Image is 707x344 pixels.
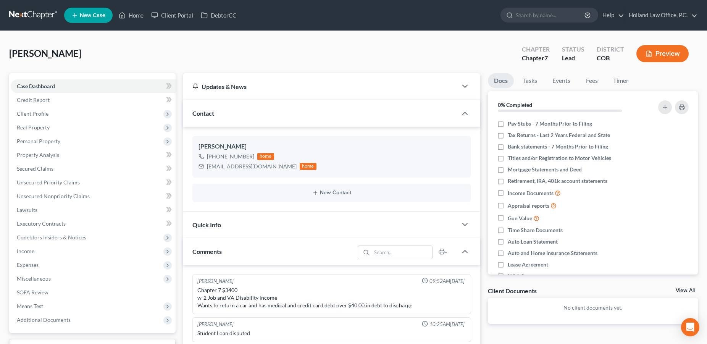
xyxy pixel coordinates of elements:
[544,54,548,61] span: 7
[17,152,59,158] span: Property Analysis
[508,215,532,222] span: Gun Value
[17,317,71,323] span: Additional Documents
[115,8,147,22] a: Home
[508,261,548,268] span: Lease Agreement
[562,45,584,54] div: Status
[11,203,176,217] a: Lawsuits
[599,8,624,22] a: Help
[546,73,576,88] a: Events
[199,142,465,151] div: [PERSON_NAME]
[508,189,554,197] span: Income Documents
[508,202,549,210] span: Appraisal reports
[522,45,550,54] div: Chapter
[17,83,55,89] span: Case Dashboard
[11,162,176,176] a: Secured Claims
[681,318,699,336] div: Open Intercom Messenger
[676,288,695,293] a: View All
[192,248,222,255] span: Comments
[192,221,221,228] span: Quick Info
[197,321,234,328] div: [PERSON_NAME]
[197,278,234,285] div: [PERSON_NAME]
[508,177,607,185] span: Retirement, IRA, 401k account statements
[488,73,514,88] a: Docs
[579,73,604,88] a: Fees
[522,54,550,63] div: Chapter
[17,193,90,199] span: Unsecured Nonpriority Claims
[207,163,297,170] div: [EMAIL_ADDRESS][DOMAIN_NAME]
[562,54,584,63] div: Lead
[207,153,254,160] div: [PHONE_NUMBER]
[508,249,597,257] span: Auto and Home Insurance Statements
[192,82,448,90] div: Updates & News
[17,289,48,296] span: SOFA Review
[607,73,634,88] a: Timer
[17,303,43,309] span: Means Test
[597,45,624,54] div: District
[17,220,66,227] span: Executory Contracts
[508,226,563,234] span: Time Share Documents
[498,102,532,108] strong: 0% Completed
[17,179,80,186] span: Unsecured Priority Claims
[488,287,537,295] div: Client Documents
[80,13,105,18] span: New Case
[9,48,81,59] span: [PERSON_NAME]
[17,234,86,241] span: Codebtors Insiders & Notices
[11,79,176,93] a: Case Dashboard
[11,217,176,231] a: Executory Contracts
[636,45,689,62] button: Preview
[17,110,48,117] span: Client Profile
[429,278,465,285] span: 09:52AM[DATE]
[516,8,586,22] input: Search by name...
[192,110,214,117] span: Contact
[508,120,592,128] span: Pay Stubs - 7 Months Prior to Filing
[17,124,50,131] span: Real Property
[11,176,176,189] a: Unsecured Priority Claims
[429,321,465,328] span: 10:25AM[DATE]
[300,163,316,170] div: home
[625,8,697,22] a: Holland Law Office, P.C.
[199,190,465,196] button: New Contact
[517,73,543,88] a: Tasks
[17,275,51,282] span: Miscellaneous
[508,272,546,280] span: HOA Statement
[597,54,624,63] div: COB
[372,246,433,259] input: Search...
[11,286,176,299] a: SOFA Review
[197,8,240,22] a: DebtorCC
[11,148,176,162] a: Property Analysis
[494,304,692,312] p: No client documents yet.
[508,166,582,173] span: Mortgage Statements and Deed
[17,248,34,254] span: Income
[11,93,176,107] a: Credit Report
[257,153,274,160] div: home
[17,207,37,213] span: Lawsuits
[11,189,176,203] a: Unsecured Nonpriority Claims
[508,131,610,139] span: Tax Returns - Last 2 Years Federal and State
[17,138,60,144] span: Personal Property
[197,286,466,309] div: Chapter 7 $3400 w-2 Job and VA Disability income Wants to return a car and has medical and credit...
[508,154,611,162] span: Titles and/or Registration to Motor Vehicles
[197,329,466,337] div: Student Loan disputed
[508,238,558,245] span: Auto Loan Statement
[508,143,608,150] span: Bank statements - 7 Months Prior to Filing
[17,262,39,268] span: Expenses
[17,165,53,172] span: Secured Claims
[17,97,50,103] span: Credit Report
[147,8,197,22] a: Client Portal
